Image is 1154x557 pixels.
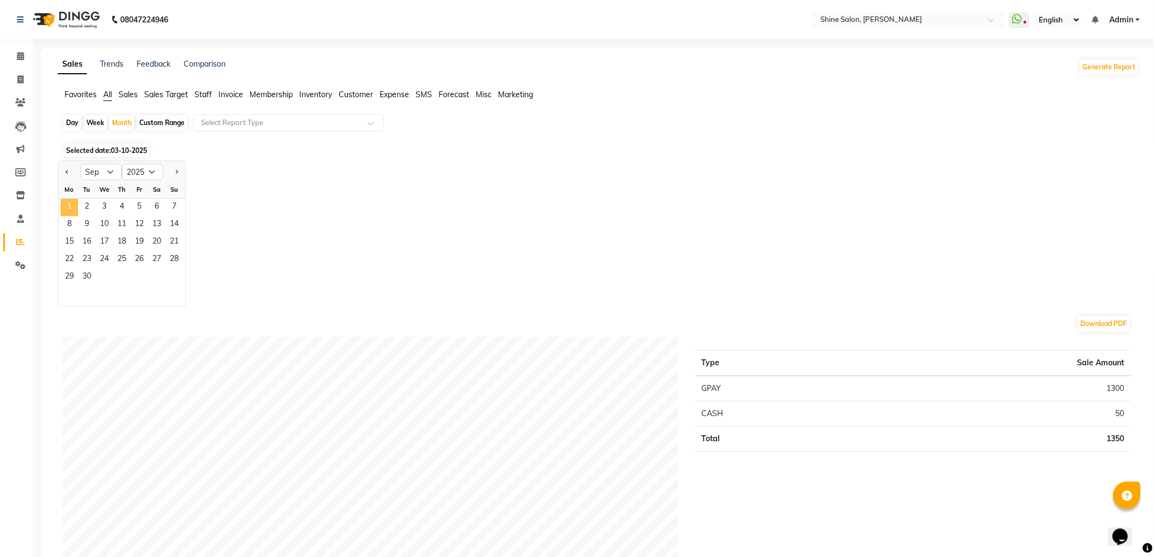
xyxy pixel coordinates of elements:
div: Sunday, September 21, 2025 [165,234,183,251]
td: Total [695,426,855,452]
span: 8 [61,216,78,234]
div: Saturday, September 20, 2025 [148,234,165,251]
span: SMS [416,90,432,99]
span: 24 [96,251,113,269]
span: 14 [165,216,183,234]
span: 18 [113,234,131,251]
span: Inventory [299,90,332,99]
span: Admin [1109,14,1133,26]
div: Thursday, September 11, 2025 [113,216,131,234]
span: All [103,90,112,99]
span: 7 [165,199,183,216]
div: Wednesday, September 17, 2025 [96,234,113,251]
div: Monday, September 22, 2025 [61,251,78,269]
div: Monday, September 1, 2025 [61,199,78,216]
span: 28 [165,251,183,269]
span: 03-10-2025 [111,146,147,155]
div: Day [63,115,81,131]
div: Saturday, September 27, 2025 [148,251,165,269]
span: 6 [148,199,165,216]
button: Previous month [63,163,72,181]
div: Monday, September 15, 2025 [61,234,78,251]
span: 10 [96,216,113,234]
span: Marketing [498,90,533,99]
div: Th [113,181,131,198]
span: Membership [250,90,293,99]
div: Mo [61,181,78,198]
td: CASH [695,401,855,426]
span: Selected date: [63,144,150,157]
span: 2 [78,199,96,216]
span: 1 [61,199,78,216]
div: Tuesday, September 16, 2025 [78,234,96,251]
select: Select month [80,164,122,180]
td: 1300 [855,376,1131,401]
div: Tuesday, September 23, 2025 [78,251,96,269]
span: Customer [339,90,373,99]
span: 4 [113,199,131,216]
span: Favorites [64,90,97,99]
span: 9 [78,216,96,234]
div: Friday, September 5, 2025 [131,199,148,216]
span: 20 [148,234,165,251]
span: 16 [78,234,96,251]
span: 25 [113,251,131,269]
img: logo [28,4,103,35]
span: Forecast [439,90,469,99]
button: Next month [172,163,181,181]
td: 1350 [855,426,1131,452]
div: Sunday, September 28, 2025 [165,251,183,269]
span: 17 [96,234,113,251]
a: Sales [58,55,87,74]
span: 26 [131,251,148,269]
div: Friday, September 19, 2025 [131,234,148,251]
span: 29 [61,269,78,286]
span: 23 [78,251,96,269]
span: Misc [476,90,492,99]
td: 50 [855,401,1131,426]
a: Comparison [184,59,226,69]
td: GPAY [695,376,855,401]
span: 13 [148,216,165,234]
b: 08047224946 [120,4,168,35]
span: Sales Target [144,90,188,99]
span: 5 [131,199,148,216]
div: Thursday, September 25, 2025 [113,251,131,269]
span: 12 [131,216,148,234]
div: Tuesday, September 2, 2025 [78,199,96,216]
a: Trends [100,59,123,69]
div: Sa [148,181,165,198]
div: Fr [131,181,148,198]
div: Monday, September 8, 2025 [61,216,78,234]
div: Tuesday, September 30, 2025 [78,269,96,286]
div: Friday, September 26, 2025 [131,251,148,269]
div: Wednesday, September 3, 2025 [96,199,113,216]
div: Sunday, September 14, 2025 [165,216,183,234]
div: Wednesday, September 10, 2025 [96,216,113,234]
span: 21 [165,234,183,251]
div: Month [109,115,134,131]
th: Type [695,351,855,376]
button: Download PDF [1078,316,1129,331]
div: Monday, September 29, 2025 [61,269,78,286]
span: 15 [61,234,78,251]
div: Week [84,115,107,131]
div: Thursday, September 4, 2025 [113,199,131,216]
div: Wednesday, September 24, 2025 [96,251,113,269]
div: Sunday, September 7, 2025 [165,199,183,216]
span: 30 [78,269,96,286]
div: Saturday, September 6, 2025 [148,199,165,216]
div: We [96,181,113,198]
div: Tuesday, September 9, 2025 [78,216,96,234]
div: Saturday, September 13, 2025 [148,216,165,234]
iframe: chat widget [1108,513,1143,546]
span: Invoice [218,90,243,99]
th: Sale Amount [855,351,1131,376]
a: Feedback [137,59,170,69]
span: Expense [380,90,409,99]
div: Su [165,181,183,198]
span: 19 [131,234,148,251]
select: Select year [122,164,163,180]
div: Tu [78,181,96,198]
span: Sales [119,90,138,99]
